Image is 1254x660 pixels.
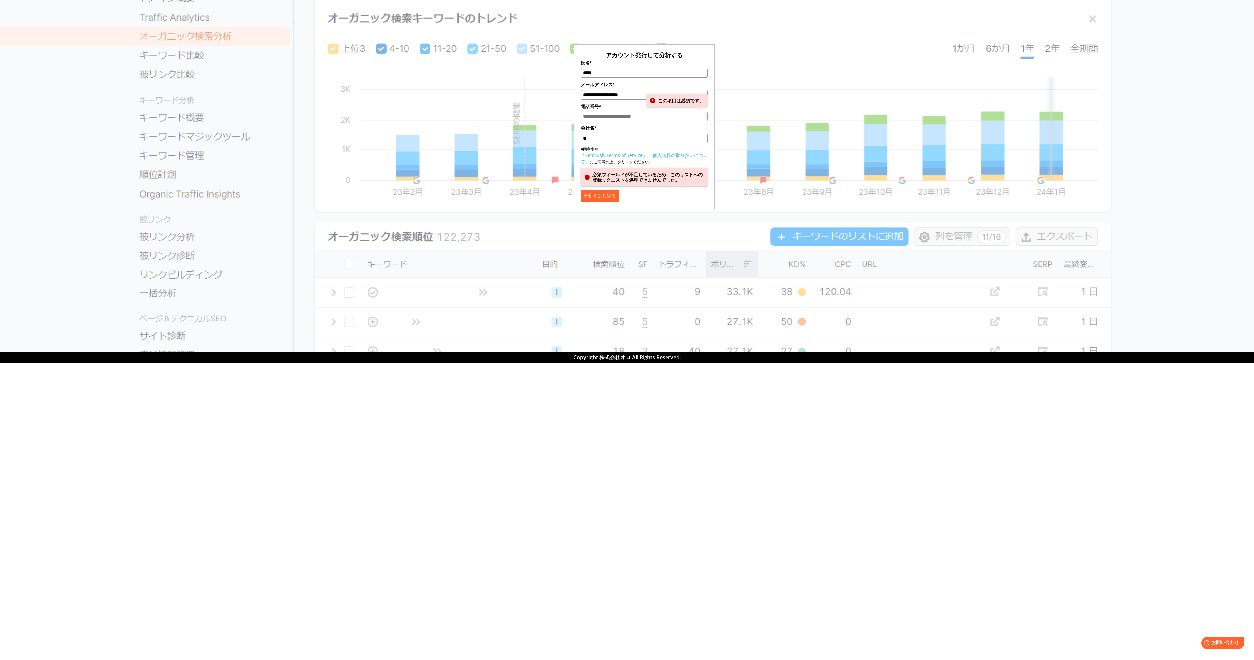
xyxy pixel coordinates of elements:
[581,190,619,202] button: 分析をはじめる
[658,98,704,103] font: この項目は必須です。
[581,152,647,158] a: 「Semrush Terms of Service」
[581,146,708,165] p: ■同意事項 にご同意の上、クリックください
[606,51,683,59] span: アカウント発行して分析する
[581,152,708,165] a: 「個人情報の取り扱いについて」
[573,354,681,361] font: Copyright 株式会社オロ All Rights Reserved.
[581,103,708,110] label: 電話番号*
[1196,634,1247,653] iframe: ヘルプウィジェットランチャー
[592,172,703,183] font: 必須フィールドが不足しているため、このリストへの登録リクエストを処理できませんでした。
[581,81,708,88] label: メールアドレス*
